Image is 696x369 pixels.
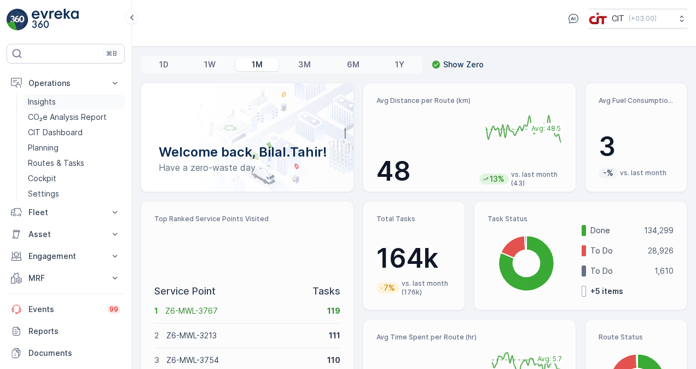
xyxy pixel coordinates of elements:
button: CIT(+03:00) [589,9,687,28]
p: Planning [28,142,59,153]
p: CIT Dashboard [28,127,83,138]
a: Cockpit [24,171,125,186]
p: 119 [327,305,340,316]
p: Route Status [599,333,674,342]
p: Tasks [312,284,340,299]
button: Operations [7,72,125,94]
p: Operations [28,78,103,89]
p: vs. last month [620,169,666,177]
p: 1Y [395,59,404,70]
p: ⌘B [106,49,117,58]
p: + 5 items [590,286,623,297]
img: logo_light-DOdMpM7g.png [32,9,79,31]
p: MRF [28,273,103,284]
p: 1D [159,59,169,70]
p: 1 [154,305,158,316]
p: vs. last month (176k) [402,279,451,297]
p: Insights [28,96,56,107]
p: 3M [298,59,311,70]
p: 1M [252,59,263,70]
a: Insights [24,94,125,109]
p: 3 [154,355,159,366]
p: 48 [376,155,471,188]
p: 28,926 [648,245,674,256]
p: 99 [109,305,118,314]
p: Avg Time Spent per Route (hr) [376,333,477,342]
a: Documents [7,342,125,364]
p: Total Tasks [376,215,451,223]
button: Fleet [7,201,125,223]
p: Avg Distance per Route (km) [376,96,471,105]
a: CO₂e Analysis Report [24,109,125,125]
p: Engagement [28,251,103,262]
a: Settings [24,186,125,201]
p: Events [28,304,101,315]
p: 1,610 [654,266,674,276]
p: Documents [28,348,120,359]
p: 110 [327,355,340,366]
p: Cockpit [28,173,56,184]
p: 3 [599,130,674,163]
p: Service Point [154,284,216,299]
p: Settings [28,188,59,199]
button: MRF [7,267,125,289]
p: Routes & Tasks [28,158,84,169]
p: 134,299 [644,225,674,236]
button: Engagement [7,245,125,267]
p: Asset [28,229,103,240]
p: To Do [590,245,641,256]
a: Routes & Tasks [24,155,125,171]
p: Show Zero [443,59,484,70]
p: 2 [154,330,159,341]
p: 164k [376,242,451,275]
a: Events99 [7,298,125,320]
p: Fleet [28,207,103,218]
p: Avg Fuel Consumption per Route (lt) [599,96,674,105]
p: 13% [489,174,506,184]
p: Z6-MWL-3754 [166,355,320,366]
p: Task Status [488,215,674,223]
p: 7% [382,282,396,293]
a: Planning [24,140,125,155]
p: 111 [329,330,340,341]
p: To Do [590,266,647,276]
p: vs. last month (43) [511,170,566,188]
p: Welcome back, Bilal.Tahir! [159,143,336,161]
a: CIT Dashboard [24,125,125,140]
p: 1W [204,59,216,70]
p: Top Ranked Service Points Visited [154,215,340,223]
p: -% [602,168,614,178]
img: logo [7,9,28,31]
p: 6M [347,59,359,70]
a: Reports [7,320,125,342]
p: ( +03:00 ) [629,14,657,23]
p: CO₂e Analysis Report [28,112,107,123]
p: Z6-MWL-3213 [166,330,322,341]
p: Z6-MWL-3767 [165,305,320,316]
p: Have a zero-waste day [159,161,336,174]
p: Reports [28,326,120,337]
p: Done [590,225,637,236]
img: cit-logo_pOk6rL0.png [589,13,607,25]
button: Asset [7,223,125,245]
p: CIT [612,13,624,24]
